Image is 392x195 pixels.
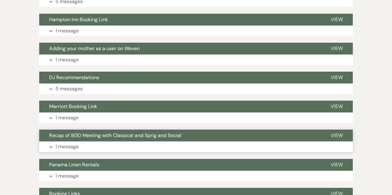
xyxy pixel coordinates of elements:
span: Adding your mother as a user on Weven [49,45,140,52]
button: 1 message [39,55,353,65]
button: 1 message [39,112,353,123]
span: View [331,132,343,139]
button: Recap of 9/30 Meeting with Classical and Sprig and Social [39,130,321,141]
button: View [321,14,353,26]
p: 1 message [55,143,79,151]
span: View [331,16,343,23]
button: 5 messages [39,83,353,94]
button: View [321,72,353,83]
button: 1 message [39,171,353,181]
button: Marriott Booking Link [39,101,321,112]
button: 1 message [39,141,353,152]
button: View [321,159,353,171]
button: Panama Linen Rentals [39,159,321,171]
button: Adding your mother as a user on Weven [39,43,321,55]
span: Recap of 9/30 Meeting with Classical and Sprig and Social [49,132,181,139]
p: 1 message [55,27,79,35]
button: Hampton Inn Booking Link [39,14,321,26]
button: View [321,130,353,141]
button: View [321,43,353,55]
button: View [321,101,353,112]
span: View [331,161,343,168]
p: 5 messages [55,85,83,93]
button: 1 message [39,26,353,36]
span: View [331,103,343,110]
span: View [331,74,343,81]
p: 1 message [55,56,79,64]
p: 1 message [55,172,79,180]
span: Panama Linen Rentals [49,161,99,168]
span: View [331,45,343,52]
span: Hampton Inn Booking Link [49,16,108,23]
span: DJ Recommendations [49,74,99,81]
button: DJ Recommendations [39,72,321,83]
p: 1 message [55,114,79,122]
span: Marriott Booking Link [49,103,97,110]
